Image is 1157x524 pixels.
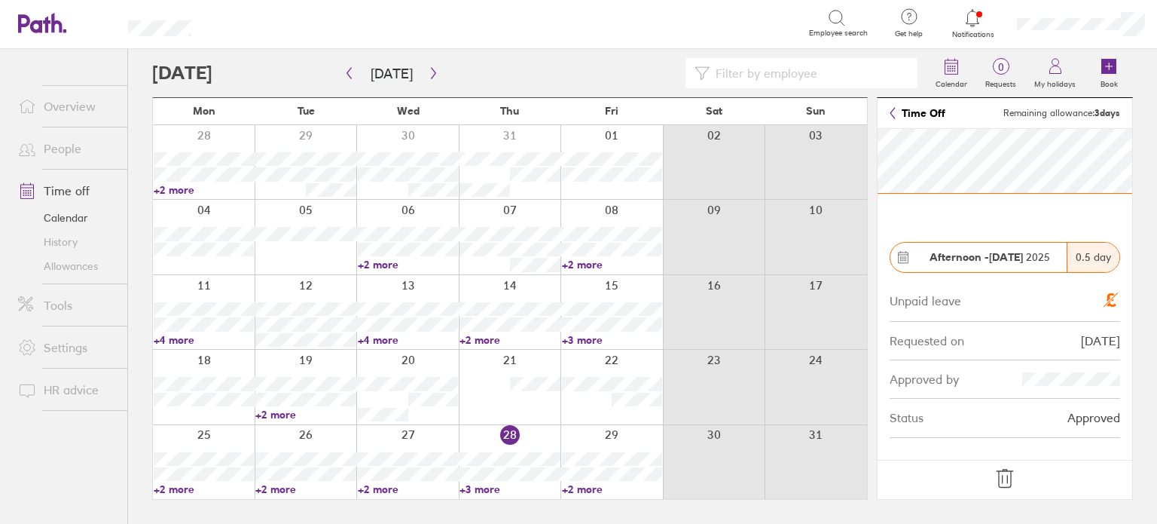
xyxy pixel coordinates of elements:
input: Filter by employee [710,59,908,87]
div: Approved [1067,411,1120,424]
a: +3 more [562,333,662,347]
label: Book [1091,75,1127,89]
a: +3 more [459,483,560,496]
span: Thu [500,105,519,117]
a: Tools [6,290,127,320]
a: +2 more [562,483,662,496]
span: Remaining allowance: [1003,108,1120,118]
a: Time Off [890,107,945,119]
a: Book [1085,49,1133,97]
a: +4 more [358,333,458,347]
a: +2 more [154,183,254,197]
span: Tue [298,105,315,117]
label: Calendar [927,75,976,89]
strong: [DATE] [989,250,1023,264]
div: Requested on [890,334,964,348]
button: [DATE] [359,61,425,86]
div: Search [232,16,270,29]
a: Time off [6,176,127,206]
span: Sun [806,105,826,117]
a: +2 more [154,483,254,496]
label: Requests [976,75,1025,89]
span: Sat [706,105,722,117]
span: Notifications [948,30,997,39]
div: 0.5 day [1067,243,1119,272]
a: +2 more [562,258,662,271]
div: Unpaid leave [890,291,961,308]
span: Employee search [809,29,868,38]
span: 2025 [930,251,1050,263]
span: Mon [193,105,215,117]
a: Allowances [6,254,127,278]
a: Calendar [927,49,976,97]
strong: 3 days [1094,107,1120,118]
span: Wed [397,105,420,117]
div: [DATE] [1081,334,1120,348]
a: People [6,133,127,164]
a: +2 more [255,483,356,496]
span: 0 [976,61,1025,73]
a: +4 more [154,333,254,347]
a: 0Requests [976,49,1025,97]
strong: Afternoon - [930,250,989,264]
a: +2 more [255,408,356,421]
a: HR advice [6,375,127,405]
a: History [6,230,127,254]
a: Notifications [948,8,997,39]
a: Settings [6,332,127,363]
a: Calendar [6,206,127,230]
label: My holidays [1025,75,1085,89]
span: Get help [884,29,933,38]
div: Approved by [890,372,959,386]
a: +2 more [358,258,458,271]
a: +2 more [358,483,458,496]
a: My holidays [1025,49,1085,97]
div: Status [890,411,923,424]
span: Fri [605,105,618,117]
a: +2 more [459,333,560,347]
a: Overview [6,91,127,121]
